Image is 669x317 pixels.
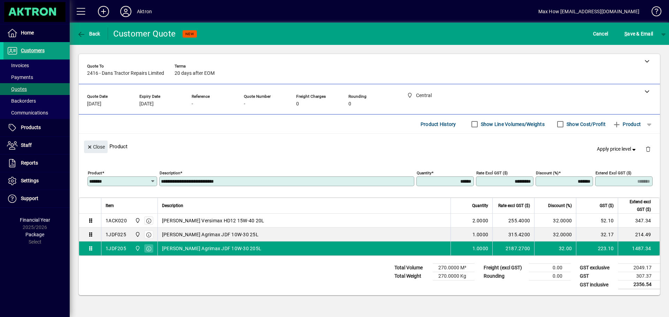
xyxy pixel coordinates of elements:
[3,107,70,119] a: Communications
[3,190,70,207] a: Support
[113,28,176,39] div: Customer Quote
[3,83,70,95] a: Quotes
[472,202,488,209] span: Quantity
[3,24,70,42] a: Home
[421,119,456,130] span: Product History
[133,245,141,252] span: Central
[391,272,433,280] td: Total Weight
[162,245,261,252] span: [PERSON_NAME] Agrimax JDF 10W-30 205L
[3,71,70,83] a: Payments
[433,272,475,280] td: 270.0000 Kg
[618,264,660,272] td: 2049.17
[348,101,351,107] span: 0
[591,27,610,40] button: Cancel
[472,245,489,252] span: 1.0000
[609,118,644,130] button: Product
[21,125,41,130] span: Products
[75,27,102,40] button: Back
[21,160,38,166] span: Reports
[3,137,70,154] a: Staff
[597,145,637,153] span: Apply price level
[139,101,154,107] span: [DATE]
[534,241,576,255] td: 32.00
[529,264,571,272] td: 0.00
[534,214,576,228] td: 32.0000
[3,60,70,71] a: Invoices
[162,231,259,238] span: [PERSON_NAME] Agrimax JDF 10W-30 25L
[621,27,656,40] button: Save & Email
[162,217,264,224] span: [PERSON_NAME] Versimax HD12 15W-40 20L
[21,142,32,148] span: Staff
[84,141,108,153] button: Close
[88,171,102,175] mat-label: Product
[480,264,529,272] td: Freight (excl GST)
[92,5,115,18] button: Add
[137,6,152,17] div: Aktron
[498,202,530,209] span: Rate excl GST ($)
[576,272,618,280] td: GST
[534,228,576,241] td: 32.0000
[244,101,245,107] span: -
[618,280,660,289] td: 2356.54
[538,6,639,17] div: Max How [EMAIL_ADDRESS][DOMAIN_NAME]
[296,101,299,107] span: 0
[162,202,183,209] span: Description
[7,110,48,116] span: Communications
[106,217,127,224] div: 1ACK020
[624,31,627,37] span: S
[106,231,126,238] div: 1JDF025
[7,63,29,68] span: Invoices
[618,272,660,280] td: 307.37
[548,202,572,209] span: Discount (%)
[21,30,34,35] span: Home
[87,71,164,76] span: 2416 - Dans Tractor Repairs Limited
[21,196,38,201] span: Support
[79,134,660,159] div: Product
[7,86,27,92] span: Quotes
[640,146,656,152] app-page-header-button: Delete
[476,171,508,175] mat-label: Rate excl GST ($)
[87,141,105,153] span: Close
[497,231,530,238] div: 315.4200
[21,178,39,183] span: Settings
[20,217,50,223] span: Financial Year
[472,231,489,238] span: 1.0000
[576,228,618,241] td: 32.17
[472,217,489,224] span: 2.0000
[3,172,70,190] a: Settings
[497,217,530,224] div: 255.4000
[418,118,459,130] button: Product History
[618,241,660,255] td: 1487.34
[576,264,618,272] td: GST exclusive
[160,171,180,175] mat-label: Description
[529,272,571,280] td: 0.00
[77,31,100,37] span: Back
[613,119,641,130] span: Product
[82,143,109,150] app-page-header-button: Close
[175,71,215,76] span: 20 days after EOM
[115,5,137,18] button: Profile
[391,264,433,272] td: Total Volume
[433,264,475,272] td: 270.0000 M³
[640,141,656,157] button: Delete
[594,143,640,156] button: Apply price level
[133,217,141,224] span: Central
[576,280,618,289] td: GST inclusive
[25,232,44,237] span: Package
[106,245,126,252] div: 1JDF205
[417,171,431,175] mat-label: Quantity
[497,245,530,252] div: 2187.2700
[3,119,70,136] a: Products
[133,231,141,238] span: Central
[480,272,529,280] td: Rounding
[192,101,193,107] span: -
[576,241,618,255] td: 223.10
[576,214,618,228] td: 52.10
[624,28,653,39] span: ave & Email
[106,202,114,209] span: Item
[536,171,559,175] mat-label: Discount (%)
[3,154,70,172] a: Reports
[600,202,614,209] span: GST ($)
[21,48,45,53] span: Customers
[479,121,545,128] label: Show Line Volumes/Weights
